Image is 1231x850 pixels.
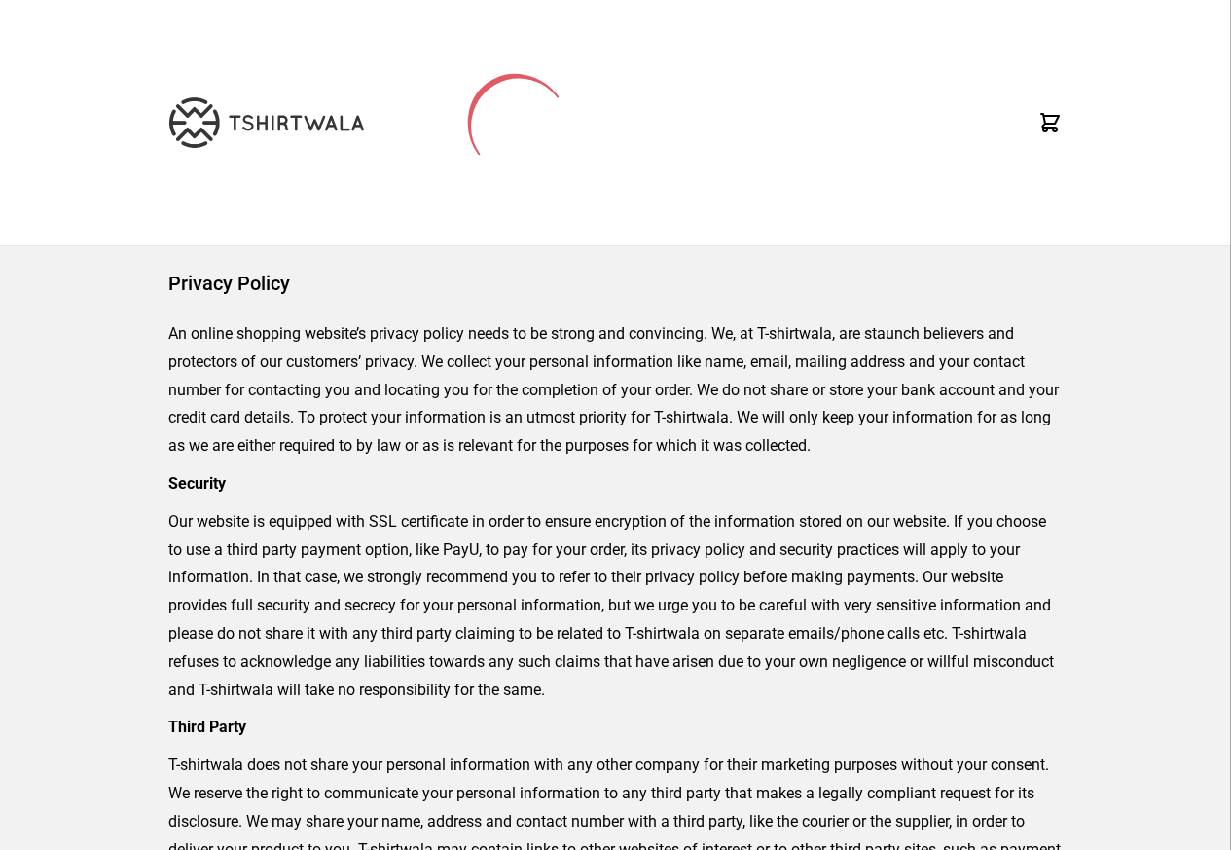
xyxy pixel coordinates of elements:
h1: Privacy Policy [168,270,1063,297]
strong: Third Party [168,718,246,736]
img: TW-LOGO-400-104.png [169,97,364,148]
strong: Security [168,474,226,493]
p: An online shopping website’s privacy policy needs to be strong and convincing. We, at T-shirtwala... [168,320,1063,461]
p: Our website is equipped with SSL certificate in order to ensure encryption of the information sto... [168,508,1063,705]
